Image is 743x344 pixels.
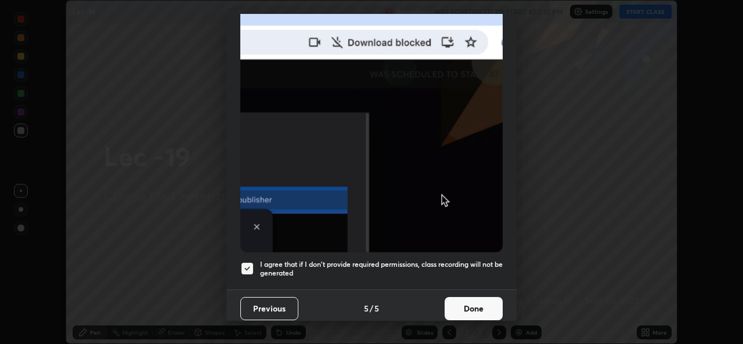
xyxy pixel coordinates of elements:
h4: / [370,302,373,314]
button: Previous [240,297,298,320]
h4: 5 [364,302,369,314]
h4: 5 [374,302,379,314]
h5: I agree that if I don't provide required permissions, class recording will not be generated [260,260,503,278]
button: Done [445,297,503,320]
